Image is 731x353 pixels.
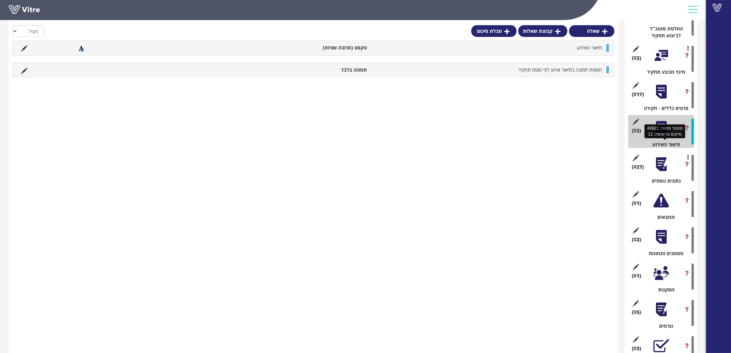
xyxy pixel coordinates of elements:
div: מסקנות [633,286,694,293]
div: ממצאים [633,214,694,221]
span: (1 ) [632,200,641,207]
span: (2 ) [632,236,641,243]
div: גורמים [633,323,694,329]
div: נתונים נוספים [633,177,694,184]
li: תמונה בלבד [282,66,370,73]
div: תיאור האירוע [633,141,694,148]
span: (3 ) [632,345,641,352]
li: טקסט (מרובה שורות) [282,44,370,51]
span: (2 ) [632,55,641,62]
div: מספר מזהה: 49921 מיקום ברשימה: 11 [645,124,685,138]
span: (27 ) [632,164,644,170]
span: (1 ) [632,272,641,279]
span: (5 ) [632,309,641,316]
div: מינוי מבצע תחקיר [633,68,694,75]
a: שאלה [569,25,614,37]
span: (17 ) [632,91,644,98]
div: פרטים כללים - חקירה [633,105,694,112]
span: הוספת תמונה בתיאור ארוע לפי טופס תחקיר [518,66,602,73]
a: טבלת סיכום [471,25,517,37]
div: מסמכים ותמונות [633,250,694,257]
div: החלטת סמנכ"ל לביצוע תחקיר [633,25,694,39]
span: תיאור האירוע [577,44,602,51]
a: קבוצת שאלות [518,25,567,37]
span: (2 ) [632,127,641,134]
